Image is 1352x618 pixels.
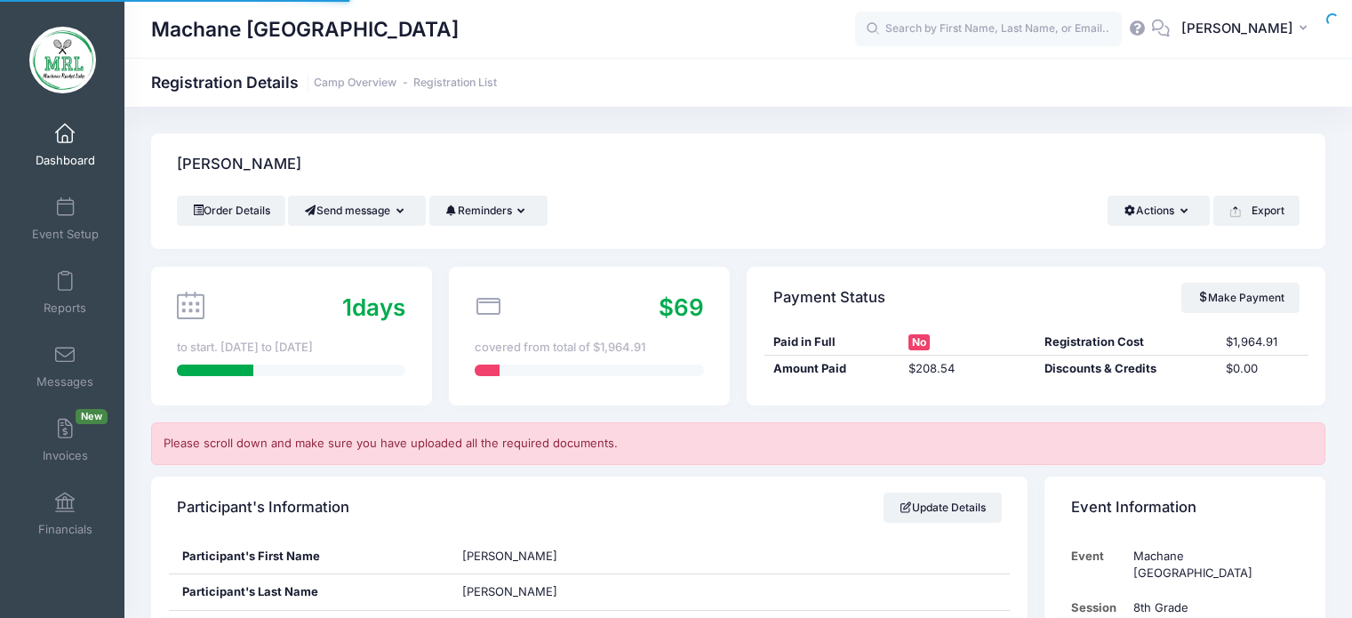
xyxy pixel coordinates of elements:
[44,301,86,316] span: Reports
[23,114,108,176] a: Dashboard
[32,227,99,242] span: Event Setup
[342,293,352,321] span: 1
[1071,482,1196,533] h4: Event Information
[462,549,557,563] span: [PERSON_NAME]
[773,272,885,323] h4: Payment Status
[462,584,557,598] span: [PERSON_NAME]
[38,522,92,537] span: Financials
[23,483,108,545] a: Financials
[1170,9,1325,50] button: [PERSON_NAME]
[76,409,108,424] span: New
[36,153,95,168] span: Dashboard
[177,196,285,226] a: Order Details
[884,493,1002,523] a: Update Details
[23,261,108,324] a: Reports
[1181,283,1300,313] a: Make Payment
[1124,539,1299,591] td: Machane [GEOGRAPHIC_DATA]
[23,335,108,397] a: Messages
[177,339,405,357] div: to start. [DATE] to [DATE]
[314,76,396,90] a: Camp Overview
[23,188,108,250] a: Event Setup
[1213,196,1300,226] button: Export
[764,360,900,378] div: Amount Paid
[177,482,349,533] h4: Participant's Information
[855,12,1122,47] input: Search by First Name, Last Name, or Email...
[475,339,703,357] div: covered from total of $1,964.91
[342,290,405,325] div: days
[1181,19,1293,38] span: [PERSON_NAME]
[169,539,450,574] div: Participant's First Name
[288,196,426,226] button: Send message
[764,333,900,351] div: Paid in Full
[413,76,497,90] a: Registration List
[23,409,108,471] a: InvoicesNew
[1036,333,1218,351] div: Registration Cost
[151,9,459,50] h1: Machane [GEOGRAPHIC_DATA]
[151,422,1325,465] div: Please scroll down and make sure you have uploaded all the required documents.
[29,27,96,93] img: Machane Racket Lake
[429,196,548,226] button: Reminders
[1218,333,1308,351] div: $1,964.91
[151,73,497,92] h1: Registration Details
[36,374,93,389] span: Messages
[1108,196,1210,226] button: Actions
[1071,539,1125,591] td: Event
[43,448,88,463] span: Invoices
[1218,360,1308,378] div: $0.00
[169,574,450,610] div: Participant's Last Name
[908,334,930,350] span: No
[659,293,704,321] span: $69
[900,360,1036,378] div: $208.54
[1036,360,1218,378] div: Discounts & Credits
[177,140,301,190] h4: [PERSON_NAME]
